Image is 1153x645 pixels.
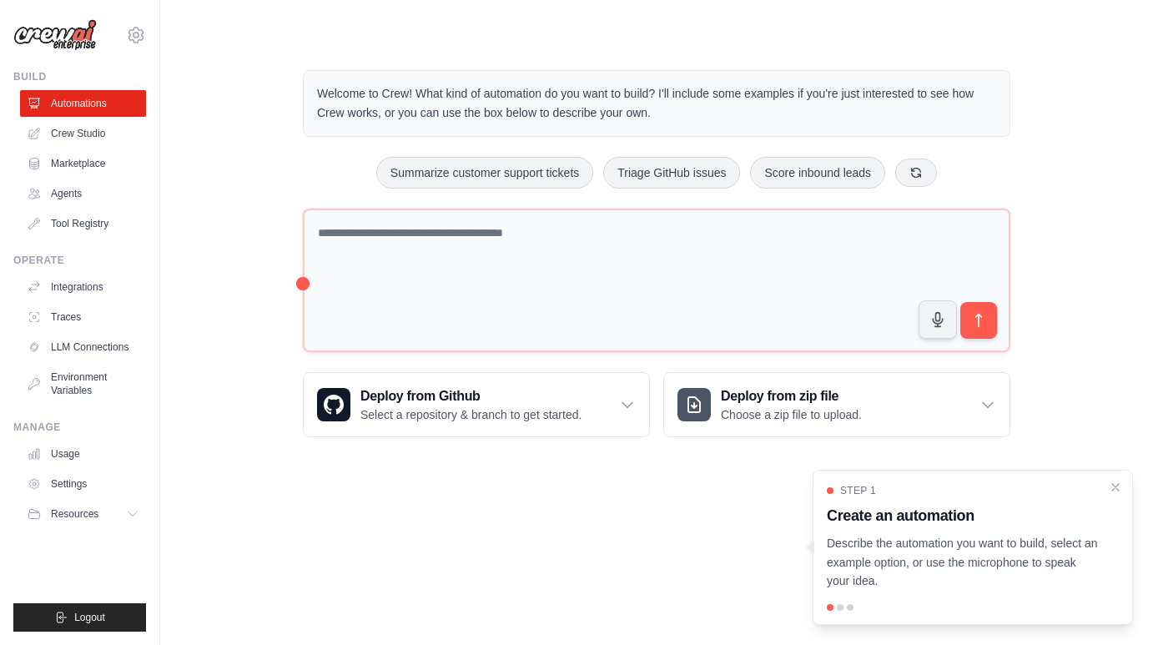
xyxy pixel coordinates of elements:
a: Integrations [20,274,146,300]
a: Settings [20,471,146,497]
a: Tool Registry [20,210,146,237]
a: LLM Connections [20,334,146,360]
p: Select a repository & branch to get started. [360,406,582,423]
a: Automations [20,90,146,117]
a: Marketplace [20,150,146,177]
button: Resources [20,501,146,527]
div: Build [13,70,146,83]
a: Traces [20,304,146,330]
a: Crew Studio [20,120,146,147]
a: Usage [20,441,146,467]
button: Triage GitHub issues [603,157,740,189]
button: Logout [13,603,146,632]
h3: Deploy from Github [360,386,582,406]
p: Describe the automation you want to build, select an example option, or use the microphone to spe... [827,534,1099,591]
button: Summarize customer support tickets [376,157,593,189]
p: Choose a zip file to upload. [721,406,862,423]
div: Manage [13,421,146,434]
a: Environment Variables [20,364,146,404]
img: Logo [13,19,97,51]
div: Operate [13,254,146,267]
p: Welcome to Crew! What kind of automation do you want to build? I'll include some examples if you'... [317,84,996,123]
span: Logout [74,611,105,624]
span: Step 1 [840,484,876,497]
button: Close walkthrough [1109,481,1122,494]
a: Agents [20,180,146,207]
h3: Deploy from zip file [721,386,862,406]
span: Resources [51,507,98,521]
button: Score inbound leads [750,157,885,189]
h3: Create an automation [827,504,1099,527]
